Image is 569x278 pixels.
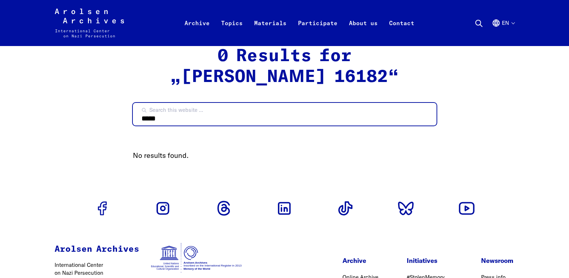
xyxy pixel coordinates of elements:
[395,197,418,220] a: Go to Bluesky profile
[343,17,383,46] a: About us
[342,256,378,265] p: Archive
[133,150,437,161] p: No results found.
[273,197,296,220] a: Go to Linkedin profile
[334,197,357,220] a: Go to Tiktok profile
[455,197,478,220] a: Go to Youtube profile
[55,261,139,277] p: International Center on Nazi Persecution
[292,17,343,46] a: Participate
[492,19,514,45] button: English, language selection
[212,197,235,220] a: Go to Threads profile
[55,245,139,254] strong: Arolsen Archives
[179,17,215,46] a: Archive
[481,256,514,265] p: Newsroom
[215,17,248,46] a: Topics
[151,197,174,220] a: Go to Instagram profile
[407,256,453,265] p: Initiatives
[179,9,420,37] nav: Primary
[248,17,292,46] a: Materials
[91,197,114,220] a: Go to Facebook profile
[383,17,420,46] a: Contact
[133,46,437,87] h2: 0 Results for „[PERSON_NAME] 16182“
